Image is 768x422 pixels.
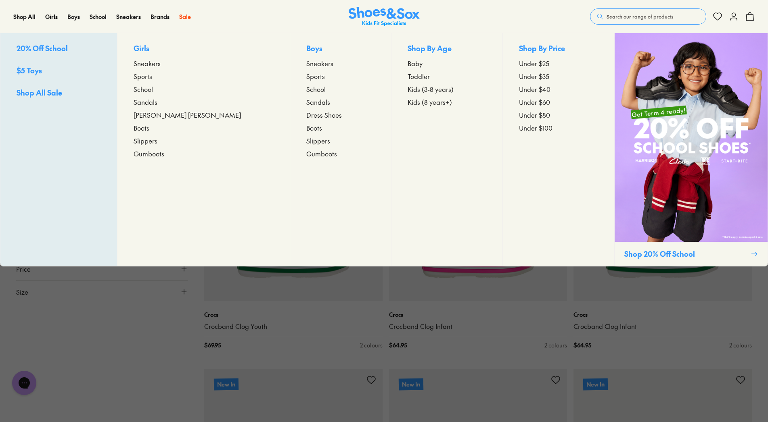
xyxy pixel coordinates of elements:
[17,87,62,98] span: Shop All Sale
[615,33,768,242] img: SCHOOLPROMO_COLLECTION.png
[624,248,747,259] p: Shop 20% Off School
[306,71,325,81] span: Sports
[306,58,375,68] a: Sneakers
[13,12,36,21] a: Shop All
[573,310,752,319] p: Crocs
[590,8,706,25] button: Search our range of products
[179,12,191,21] span: Sale
[134,84,153,94] span: School
[17,65,101,77] a: $5 Toys
[16,258,188,280] button: Price
[17,43,68,53] span: 20% Off School
[16,264,31,274] span: Price
[17,87,101,100] a: Shop All Sale
[408,84,487,94] a: Kids (3-8 years)
[408,58,423,68] span: Baby
[408,43,487,55] p: Shop By Age
[134,136,157,146] span: Slippers
[45,12,58,21] a: Girls
[519,110,598,120] a: Under $80
[16,281,188,303] button: Size
[90,12,107,21] a: School
[306,97,330,107] span: Sandals
[519,84,550,94] span: Under $40
[519,71,549,81] span: Under $35
[134,149,274,158] a: Gumboots
[398,378,423,391] p: New In
[519,84,598,94] a: Under $40
[134,123,274,133] a: Boots
[306,136,330,146] span: Slippers
[204,310,383,319] p: Crocs
[408,58,487,68] a: Baby
[306,149,337,158] span: Gumboots
[306,97,375,107] a: Sandals
[134,97,157,107] span: Sandals
[306,58,333,68] span: Sneakers
[306,123,322,133] span: Boots
[408,71,430,81] span: Toddler
[360,341,383,349] div: 2 colours
[519,71,598,81] a: Under $35
[8,368,40,398] iframe: Gorgias live chat messenger
[134,84,274,94] a: School
[134,58,274,68] a: Sneakers
[573,341,591,349] span: $ 64.95
[519,58,549,68] span: Under $25
[729,341,752,349] div: 2 colours
[519,123,598,133] a: Under $100
[134,71,152,81] span: Sports
[306,71,375,81] a: Sports
[519,97,598,107] a: Under $60
[151,12,170,21] a: Brands
[607,13,673,20] span: Search our range of products
[349,7,420,27] a: Shoes & Sox
[16,287,28,297] span: Size
[204,341,221,349] span: $ 69.95
[214,378,239,391] p: New In
[134,136,274,146] a: Slippers
[134,110,274,120] a: [PERSON_NAME] [PERSON_NAME]
[306,149,375,158] a: Gumboots
[306,43,375,55] p: Boys
[349,7,420,27] img: SNS_Logo_Responsive.svg
[306,123,375,133] a: Boots
[519,123,552,133] span: Under $100
[519,97,550,107] span: Under $60
[614,33,768,266] a: Shop 20% Off School
[408,71,487,81] a: Toddler
[204,322,383,331] a: Crocband Clog Youth
[408,97,452,107] span: Kids (8 years+)
[116,12,141,21] a: Sneakers
[306,84,326,94] span: School
[134,71,274,81] a: Sports
[306,110,342,120] span: Dress Shoes
[67,12,80,21] a: Boys
[134,58,161,68] span: Sneakers
[134,123,149,133] span: Boots
[306,84,375,94] a: School
[519,43,598,55] p: Shop By Price
[408,84,454,94] span: Kids (3-8 years)
[389,310,567,319] p: Crocs
[519,58,598,68] a: Under $25
[573,322,752,331] a: Crocband Clog Infant
[306,110,375,120] a: Dress Shoes
[306,136,375,146] a: Slippers
[544,341,567,349] div: 2 colours
[134,43,274,55] p: Girls
[17,43,101,55] a: 20% Off School
[389,322,567,331] a: Crocband Clog Infant
[519,110,550,120] span: Under $80
[134,110,241,120] span: [PERSON_NAME] [PERSON_NAME]
[134,97,274,107] a: Sandals
[17,65,42,75] span: $5 Toys
[389,341,407,349] span: $ 64.95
